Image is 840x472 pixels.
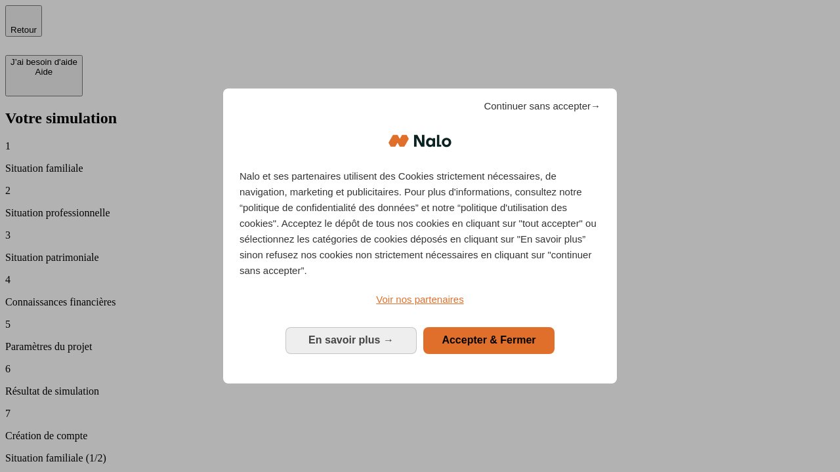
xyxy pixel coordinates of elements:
span: Continuer sans accepter→ [484,98,600,114]
span: Accepter & Fermer [442,334,535,345]
img: Logo [388,121,451,161]
a: Voir nos partenaires [240,292,600,307]
span: Voir nos partenaires [376,294,463,305]
div: Bienvenue chez Nalo Gestion du consentement [223,88,617,383]
button: En savoir plus: Configurer vos consentements [285,327,417,353]
button: Accepter & Fermer: Accepter notre traitement des données et fermer [423,327,555,353]
p: Nalo et ses partenaires utilisent des Cookies strictement nécessaires, de navigation, marketing e... [240,168,600,279]
span: En savoir plus → [308,334,394,345]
